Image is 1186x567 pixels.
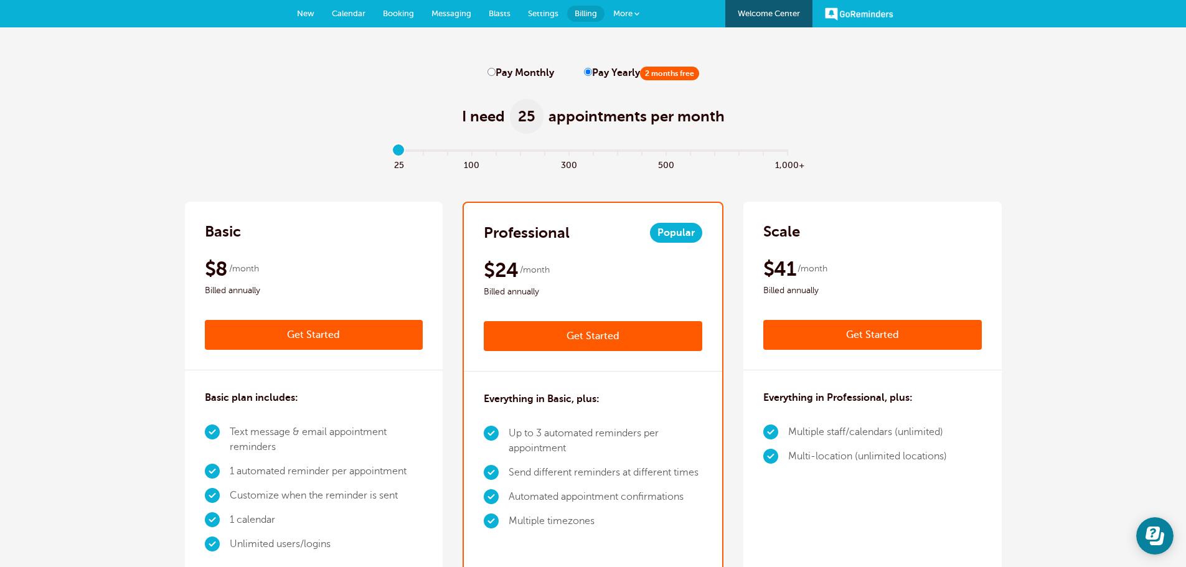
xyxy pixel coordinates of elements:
[763,222,800,241] h2: Scale
[650,223,702,243] span: Popular
[484,321,702,351] a: Get Started
[297,9,314,18] span: New
[431,9,471,18] span: Messaging
[487,67,554,79] label: Pay Monthly
[510,99,544,134] span: 25
[383,9,414,18] span: Booking
[229,261,259,276] span: /month
[205,283,423,298] span: Billed annually
[584,68,592,76] input: Pay Yearly2 months free
[459,157,484,171] span: 100
[575,9,597,18] span: Billing
[557,157,581,171] span: 300
[205,390,298,405] h3: Basic plan includes:
[763,390,913,405] h3: Everything in Professional, plus:
[548,106,725,126] span: appointments per month
[387,157,411,171] span: 25
[1136,517,1174,555] iframe: Resource center
[484,258,518,283] span: $24
[640,67,699,80] span: 2 months free
[520,263,550,278] span: /month
[484,223,570,243] h2: Professional
[763,283,982,298] span: Billed annually
[205,222,241,241] h2: Basic
[230,420,423,459] li: Text message & email appointment reminders
[798,261,827,276] span: /month
[205,256,228,281] span: $8
[332,9,365,18] span: Calendar
[528,9,558,18] span: Settings
[509,421,702,461] li: Up to 3 automated reminders per appointment
[230,459,423,484] li: 1 automated reminder per appointment
[484,391,600,406] h3: Everything in Basic, plus:
[205,320,423,350] a: Get Started
[489,9,511,18] span: Blasts
[509,509,702,533] li: Multiple timezones
[788,420,947,444] li: Multiple staff/calendars (unlimited)
[230,508,423,532] li: 1 calendar
[775,157,799,171] span: 1,000+
[567,6,605,22] a: Billing
[230,532,423,556] li: Unlimited users/logins
[654,157,678,171] span: 500
[509,461,702,485] li: Send different reminders at different times
[763,320,982,350] a: Get Started
[487,68,496,76] input: Pay Monthly
[484,284,702,299] span: Billed annually
[462,106,505,126] span: I need
[230,484,423,508] li: Customize when the reminder is sent
[763,256,796,281] span: $41
[613,9,633,18] span: More
[788,444,947,469] li: Multi-location (unlimited locations)
[584,67,699,79] label: Pay Yearly
[509,485,702,509] li: Automated appointment confirmations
